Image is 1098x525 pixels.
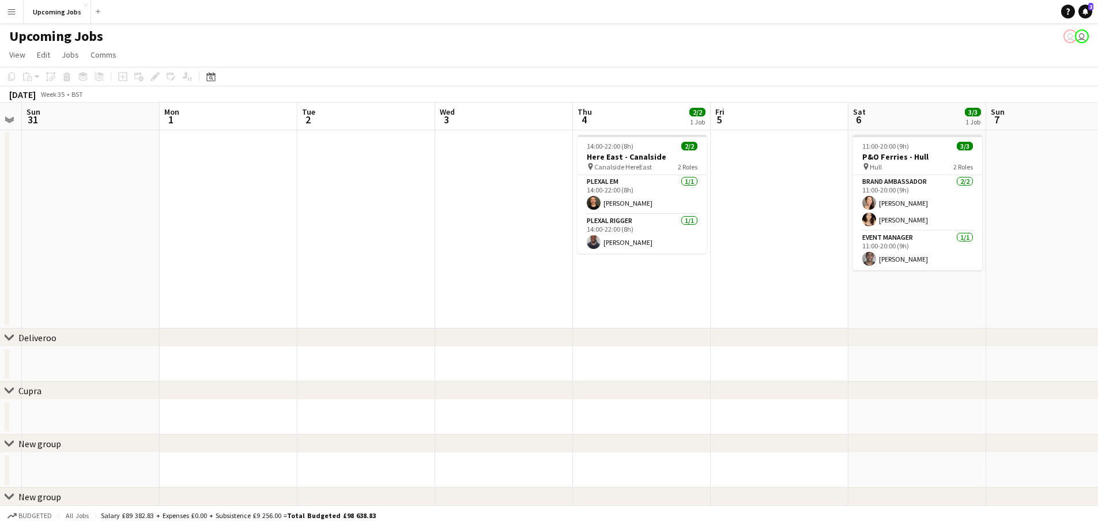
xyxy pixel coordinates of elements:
[101,511,376,520] div: Salary £89 382.83 + Expenses £0.00 + Subsistence £9 256.00 =
[86,47,121,62] a: Comms
[1088,3,1093,10] span: 2
[1078,5,1092,18] a: 2
[18,491,61,503] div: New group
[6,509,54,522] button: Budgeted
[9,89,36,100] div: [DATE]
[5,47,30,62] a: View
[1063,29,1077,43] app-user-avatar: Amy Williamson
[62,50,79,60] span: Jobs
[24,1,91,23] button: Upcoming Jobs
[18,332,56,343] div: Deliveroo
[9,28,103,45] h1: Upcoming Jobs
[90,50,116,60] span: Comms
[1075,29,1089,43] app-user-avatar: Amy Williamson
[63,511,91,520] span: All jobs
[18,385,41,396] div: Cupra
[37,50,50,60] span: Edit
[57,47,84,62] a: Jobs
[18,512,52,520] span: Budgeted
[287,511,376,520] span: Total Budgeted £98 638.83
[9,50,25,60] span: View
[38,90,67,99] span: Week 35
[32,47,55,62] a: Edit
[71,90,83,99] div: BST
[18,438,61,450] div: New group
